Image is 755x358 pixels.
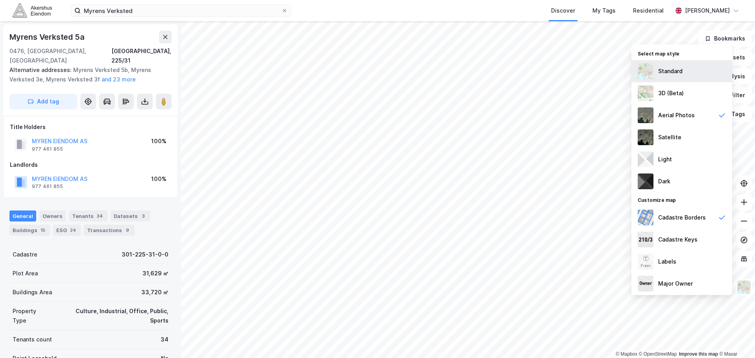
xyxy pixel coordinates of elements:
div: Discover [551,6,575,15]
div: Landlords [10,160,171,170]
img: luj3wr1y2y3+OchiMxRmMxRlscgabnMEmZ7DJGWxyBpucwSZnsMkZbHIGm5zBJmewyRlscgabnMEmZ7DJGWxyBpucwSZnsMkZ... [638,151,653,167]
div: Buildings [9,225,50,236]
a: OpenStreetMap [639,351,677,357]
div: Property Type [13,306,50,325]
input: Search by address, cadastre, landlords, tenants or people [81,5,281,17]
div: 977 461 855 [32,183,63,190]
div: 31,629 ㎡ [142,269,168,278]
div: Dark [658,177,670,186]
img: Z [638,85,653,101]
div: 301-225-31-0-0 [122,250,168,259]
div: General [9,210,36,221]
img: majorOwner.b5e170eddb5c04bfeeff.jpeg [638,276,653,292]
iframe: Chat Widget [716,320,755,358]
img: Z [736,280,751,295]
a: Mapbox [616,351,637,357]
button: Bookmarks [698,31,752,46]
img: Z [638,254,653,269]
div: 0476, [GEOGRAPHIC_DATA], [GEOGRAPHIC_DATA] [9,46,111,65]
div: 24 [68,226,78,234]
div: Customize map [631,192,732,207]
img: Z [638,63,653,79]
span: Alternative addresses: [9,66,73,73]
div: 3 [139,212,147,220]
img: cadastreKeys.547ab17ec502f5a4ef2b.jpeg [638,232,653,247]
div: Myrens Verksted 5b, Myrens Verksted 3e, Myrens Verksted 3f [9,65,165,84]
a: Improve this map [679,351,718,357]
img: 9k= [638,129,653,145]
div: Tenants count [13,335,52,344]
div: ESG [53,225,81,236]
div: Select map style [631,46,732,60]
div: Cadastre Borders [658,213,706,222]
div: 3D (Beta) [658,89,684,98]
div: Myrens Verksted 5a [9,31,86,43]
div: 34 [161,335,168,344]
div: [GEOGRAPHIC_DATA], 225/31 [111,46,172,65]
div: Standard [658,66,683,76]
div: Datasets [111,210,150,221]
div: Aerial Photos [658,111,695,120]
div: Residential [633,6,664,15]
div: Owners [39,210,66,221]
button: Tags [715,106,752,122]
div: 15 [39,226,47,234]
div: Tenants [69,210,107,221]
img: nCdM7BzjoCAAAAAElFTkSuQmCC [638,173,653,189]
button: Add tag [9,94,77,109]
div: My Tags [592,6,616,15]
div: Labels [658,257,676,266]
div: Culture, Industrial, Office, Public, Sports [60,306,168,325]
div: Plot Area [13,269,38,278]
button: Filter [714,87,752,103]
div: Satellite [658,133,681,142]
div: Major Owner [658,279,693,288]
div: Cadastre [13,250,37,259]
img: Z [638,107,653,123]
div: Light [658,155,672,164]
div: Transactions [84,225,135,236]
div: [PERSON_NAME] [685,6,730,15]
img: akershus-eiendom-logo.9091f326c980b4bce74ccdd9f866810c.svg [13,4,52,17]
div: Cadastre Keys [658,235,698,244]
div: 9 [124,226,131,234]
div: 977 461 855 [32,146,63,152]
div: 100% [151,174,167,184]
div: Title Holders [10,122,171,132]
img: cadastreBorders.cfe08de4b5ddd52a10de.jpeg [638,210,653,225]
div: 34 [95,212,104,220]
div: Buildings Area [13,288,52,297]
div: 33,720 ㎡ [141,288,168,297]
div: 100% [151,137,167,146]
